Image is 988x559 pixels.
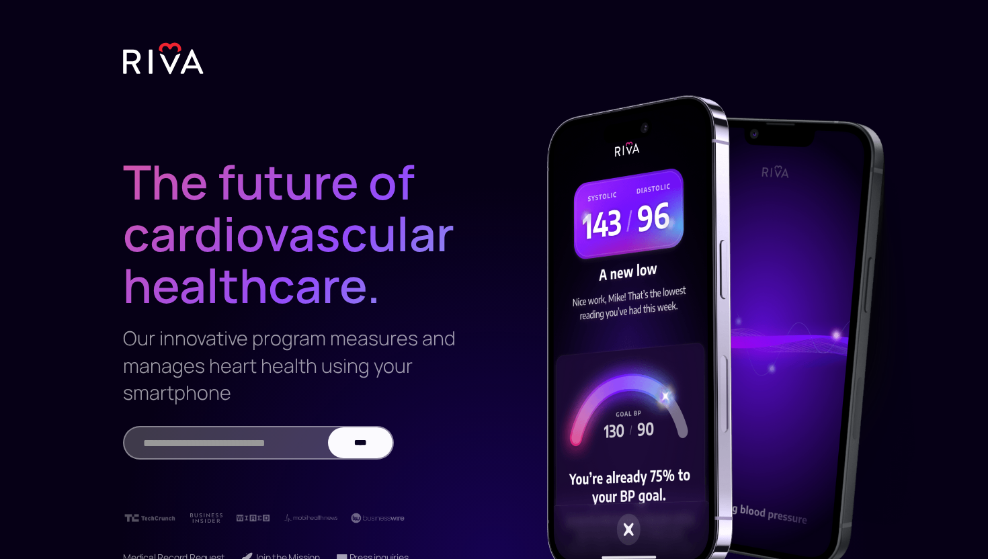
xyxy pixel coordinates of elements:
h1: The future of cardiovascular healthcare. [123,102,462,312]
h3: Our innovative program measures and manages heart health using your smartphone [123,325,462,406]
form: Email Form [123,426,394,460]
